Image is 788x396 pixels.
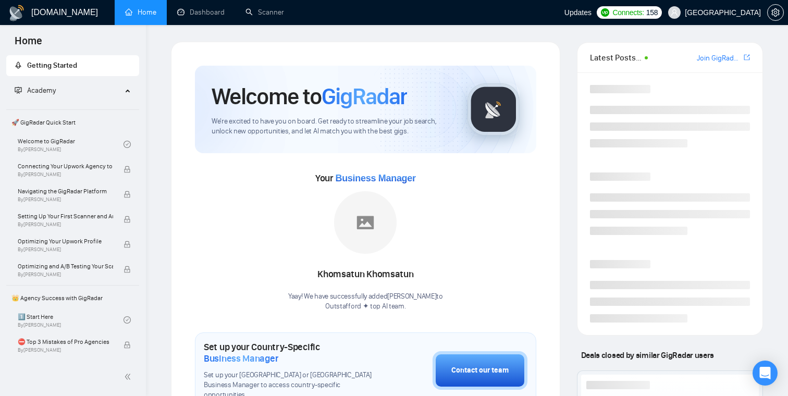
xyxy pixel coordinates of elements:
[18,347,113,353] span: By [PERSON_NAME]
[7,112,138,133] span: 🚀 GigRadar Quick Start
[6,55,139,76] li: Getting Started
[322,82,407,110] span: GigRadar
[288,302,443,312] p: Outstafford ✦ top AI team .
[7,288,138,308] span: 👑 Agency Success with GigRadar
[646,7,658,18] span: 158
[744,53,750,63] a: export
[433,351,527,390] button: Contact our team
[15,61,22,69] span: rocket
[18,171,113,178] span: By [PERSON_NAME]
[18,246,113,253] span: By [PERSON_NAME]
[124,166,131,173] span: lock
[124,141,131,148] span: check-circle
[612,7,644,18] span: Connects:
[245,8,284,17] a: searchScanner
[744,53,750,61] span: export
[288,292,443,312] div: Yaay! We have successfully added [PERSON_NAME] to
[315,172,416,184] span: Your
[124,341,131,349] span: lock
[8,5,25,21] img: logo
[577,346,718,364] span: Deals closed by similar GigRadar users
[18,133,124,156] a: Welcome to GigRadarBy[PERSON_NAME]
[451,365,509,376] div: Contact our team
[124,241,131,248] span: lock
[212,82,407,110] h1: Welcome to
[27,61,77,70] span: Getting Started
[18,186,113,196] span: Navigating the GigRadar Platform
[125,8,156,17] a: homeHome
[590,51,642,64] span: Latest Posts from the GigRadar Community
[6,33,51,55] span: Home
[18,236,113,246] span: Optimizing Your Upwork Profile
[18,337,113,347] span: ⛔ Top 3 Mistakes of Pro Agencies
[18,196,113,203] span: By [PERSON_NAME]
[15,86,56,95] span: Academy
[564,8,592,17] span: Updates
[204,353,278,364] span: Business Manager
[18,161,113,171] span: Connecting Your Upwork Agency to GigRadar
[124,316,131,324] span: check-circle
[18,308,124,331] a: 1️⃣ Start HereBy[PERSON_NAME]
[18,271,113,278] span: By [PERSON_NAME]
[124,191,131,198] span: lock
[212,117,451,137] span: We're excited to have you on board. Get ready to streamline your job search, unlock new opportuni...
[467,83,520,135] img: gigradar-logo.png
[18,221,113,228] span: By [PERSON_NAME]
[27,86,56,95] span: Academy
[335,173,415,183] span: Business Manager
[177,8,225,17] a: dashboardDashboard
[768,8,783,17] span: setting
[288,266,443,283] div: Khomsatun Khomsatun
[753,361,778,386] div: Open Intercom Messenger
[671,9,678,16] span: user
[18,211,113,221] span: Setting Up Your First Scanner and Auto-Bidder
[15,86,22,94] span: fund-projection-screen
[124,266,131,273] span: lock
[18,261,113,271] span: Optimizing and A/B Testing Your Scanner for Better Results
[767,8,784,17] a: setting
[124,372,134,382] span: double-left
[601,8,609,17] img: upwork-logo.png
[124,216,131,223] span: lock
[697,53,742,64] a: Join GigRadar Slack Community
[334,191,397,254] img: placeholder.png
[204,341,380,364] h1: Set up your Country-Specific
[767,4,784,21] button: setting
